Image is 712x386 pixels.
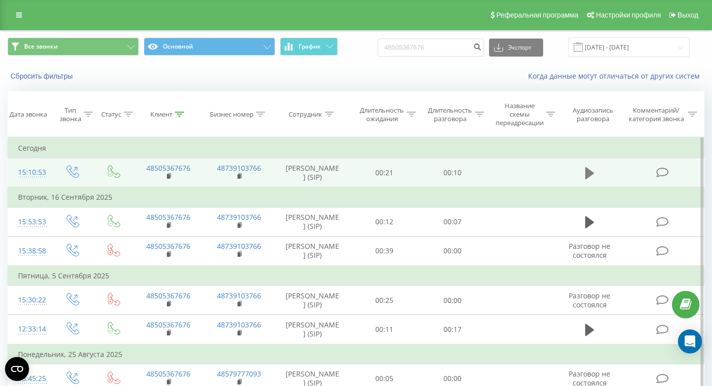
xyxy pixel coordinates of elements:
[217,291,261,300] a: 48739103766
[144,38,275,56] button: Основной
[274,158,350,188] td: [PERSON_NAME] (SIP)
[5,357,29,381] button: Open CMP widget
[350,158,418,188] td: 00:21
[569,291,610,309] span: Разговор не состоялся
[8,138,704,158] td: Сегодня
[274,315,350,344] td: [PERSON_NAME] (SIP)
[350,315,418,344] td: 00:11
[210,110,254,119] div: Бизнес номер
[418,158,487,188] td: 00:10
[677,11,698,19] span: Выход
[18,241,41,261] div: 15:38:58
[280,38,338,56] button: График
[489,39,543,57] button: Экспорт
[146,163,190,173] a: 48505367676
[528,71,704,81] a: Когда данные могут отличаться от других систем
[146,241,190,251] a: 48505367676
[350,286,418,315] td: 00:25
[274,236,350,266] td: [PERSON_NAME] (SIP)
[359,106,404,123] div: Длительность ожидания
[427,106,472,123] div: Длительность разговора
[217,212,261,222] a: 48739103766
[627,106,685,123] div: Комментарий/категория звонка
[8,187,704,207] td: Вторник, 16 Сентября 2025
[18,163,41,182] div: 15:10:53
[146,291,190,300] a: 48505367676
[217,163,261,173] a: 48739103766
[18,212,41,232] div: 15:53:53
[496,102,544,127] div: Название схемы переадресации
[18,319,41,339] div: 12:33:14
[146,320,190,329] a: 48505367676
[60,106,81,123] div: Тип звонка
[150,110,172,119] div: Клиент
[678,329,702,353] div: Open Intercom Messenger
[299,43,321,50] span: График
[418,236,487,266] td: 00:00
[146,212,190,222] a: 48505367676
[378,39,484,57] input: Поиск по номеру
[350,207,418,236] td: 00:12
[274,207,350,236] td: [PERSON_NAME] (SIP)
[217,241,261,251] a: 48739103766
[569,241,610,260] span: Разговор не состоялся
[8,344,704,364] td: Понедельник, 25 Августа 2025
[146,369,190,378] a: 48505367676
[496,11,578,19] span: Реферальная программа
[217,320,261,329] a: 48739103766
[10,110,47,119] div: Дата звонка
[8,72,78,81] button: Сбросить фильтры
[596,11,661,19] span: Настройки профиля
[274,286,350,315] td: [PERSON_NAME] (SIP)
[418,207,487,236] td: 00:07
[289,110,322,119] div: Сотрудник
[101,110,121,119] div: Статус
[8,266,704,286] td: Пятница, 5 Сентября 2025
[217,369,261,378] a: 48579777093
[8,38,139,56] button: Все звонки
[24,43,58,51] span: Все звонки
[566,106,620,123] div: Аудиозапись разговора
[418,315,487,344] td: 00:17
[418,286,487,315] td: 00:00
[350,236,418,266] td: 00:39
[18,290,41,310] div: 15:30:22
